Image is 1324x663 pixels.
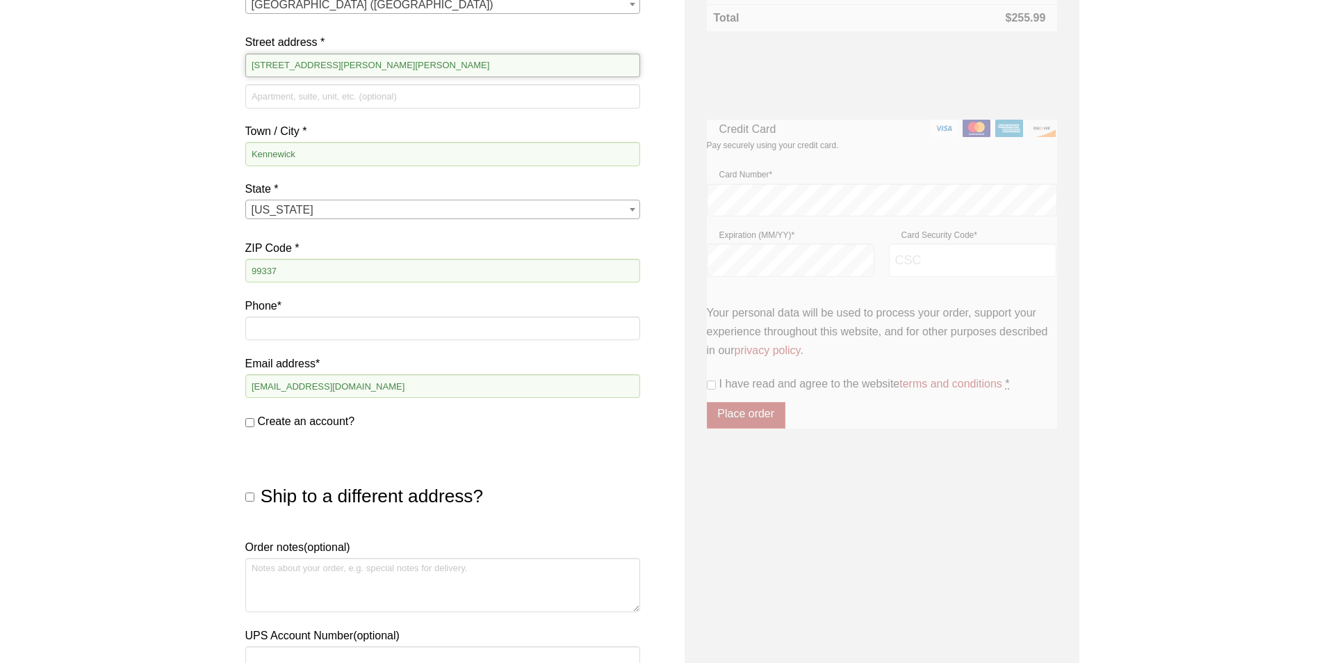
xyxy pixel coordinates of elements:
[707,46,918,100] iframe: reCAPTCHA
[304,541,350,553] span: (optional)
[258,415,355,427] span: Create an account?
[245,239,640,257] label: ZIP Code
[245,354,640,373] label: Email address
[245,418,254,427] input: Create an account?
[245,626,640,645] label: UPS Account Number
[245,33,640,51] label: Street address
[245,538,640,557] label: Order notes
[245,296,640,315] label: Phone
[245,493,254,502] input: Ship to a different address?
[245,84,640,108] input: Apartment, suite, unit, etc. (optional)
[245,179,640,198] label: State
[245,200,640,219] span: State
[353,630,400,641] span: (optional)
[261,486,483,506] span: Ship to a different address?
[245,54,640,77] input: House number and street name
[246,200,639,220] span: Washington
[245,122,640,141] label: Town / City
